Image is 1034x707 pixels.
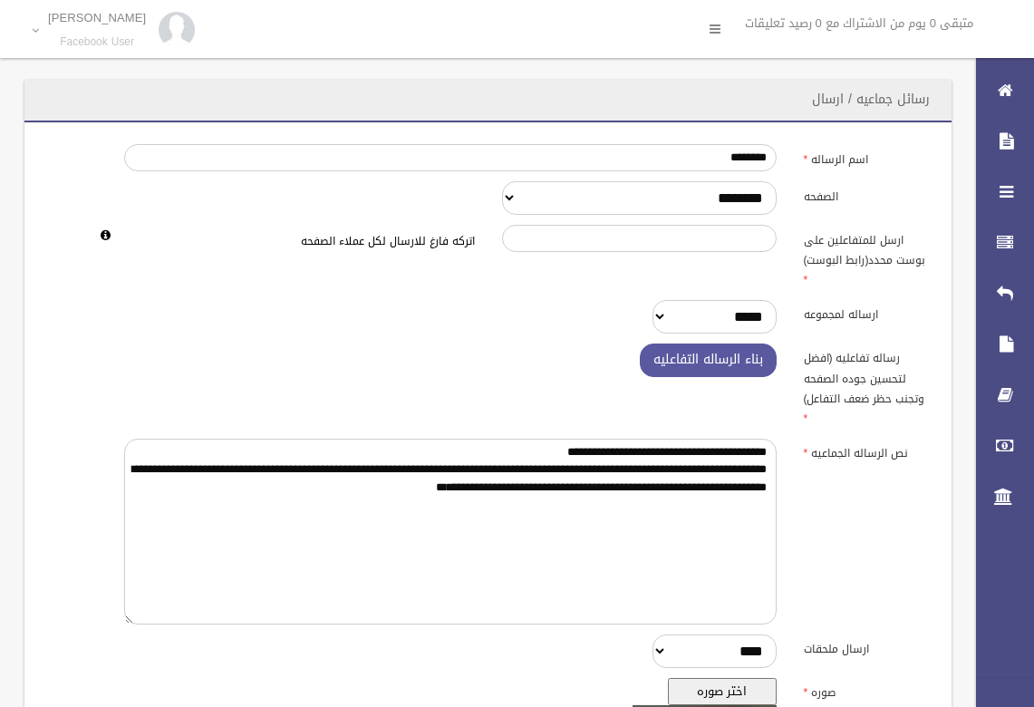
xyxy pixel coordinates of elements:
[790,82,952,117] header: رسائل جماعيه / ارسال
[48,35,146,49] small: Facebook User
[640,344,777,377] button: بناء الرساله التفاعليه
[124,236,474,247] h6: اتركه فارغ للارسال لكل عملاء الصفحه
[790,344,942,429] label: رساله تفاعليه (افضل لتحسين جوده الصفحه وتجنب حظر ضعف التفاعل)
[790,634,942,660] label: ارسال ملحقات
[668,678,777,705] button: اختر صوره
[790,225,942,290] label: ارسل للمتفاعلين على بوست محدد(رابط البوست)
[790,439,942,464] label: نص الرساله الجماعيه
[790,678,942,703] label: صوره
[790,300,942,325] label: ارساله لمجموعه
[159,12,195,48] img: 84628273_176159830277856_972693363922829312_n.jpg
[790,144,942,169] label: اسم الرساله
[790,181,942,207] label: الصفحه
[48,11,146,24] p: [PERSON_NAME]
